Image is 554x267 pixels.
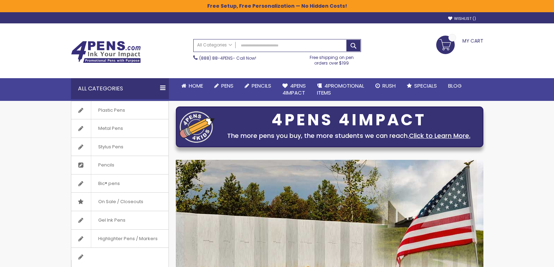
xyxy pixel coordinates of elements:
a: Gel Ink Pens [71,211,168,229]
span: Specials [414,82,437,89]
span: Home [189,82,203,89]
span: Bic® pens [91,175,127,193]
div: The more pens you buy, the more students we can reach. [218,131,480,141]
a: Pencils [239,78,277,94]
a: Click to Learn More. [409,131,470,140]
a: Specials [401,78,443,94]
span: 4Pens 4impact [282,82,306,96]
span: Gel Ink Pens [91,211,132,229]
img: four_pen_logo.png [180,111,215,143]
a: Bic® pens [71,175,168,193]
a: 4Pens4impact [277,78,311,101]
a: Stylus Pens [71,138,168,156]
img: 4Pens Custom Pens and Promotional Products [71,41,141,63]
div: Free shipping on pen orders over $199 [302,52,361,66]
span: Pencils [91,156,121,174]
a: Plastic Pens [71,101,168,119]
a: Pens [209,78,239,94]
a: Pencils [71,156,168,174]
span: Highlighter Pens / Markers [91,230,165,248]
div: All Categories [71,78,169,99]
div: 4PENS 4IMPACT [218,113,480,127]
a: On Sale / Closeouts [71,193,168,211]
span: Stylus Pens [91,138,130,156]
span: - Call Now! [199,55,256,61]
a: Blog [443,78,467,94]
span: Pencils [252,82,271,89]
span: All Categories [197,42,232,48]
a: (888) 88-4PENS [199,55,233,61]
a: Highlighter Pens / Markers [71,230,168,248]
a: Wishlist [448,16,476,21]
a: Metal Pens [71,119,168,138]
a: Rush [370,78,401,94]
span: Plastic Pens [91,101,132,119]
span: Rush [382,82,396,89]
span: 4PROMOTIONAL ITEMS [317,82,364,96]
span: On Sale / Closeouts [91,193,150,211]
span: Metal Pens [91,119,130,138]
span: Pens [221,82,233,89]
a: 4PROMOTIONALITEMS [311,78,370,101]
span: Blog [448,82,462,89]
a: All Categories [194,39,236,51]
a: Home [176,78,209,94]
